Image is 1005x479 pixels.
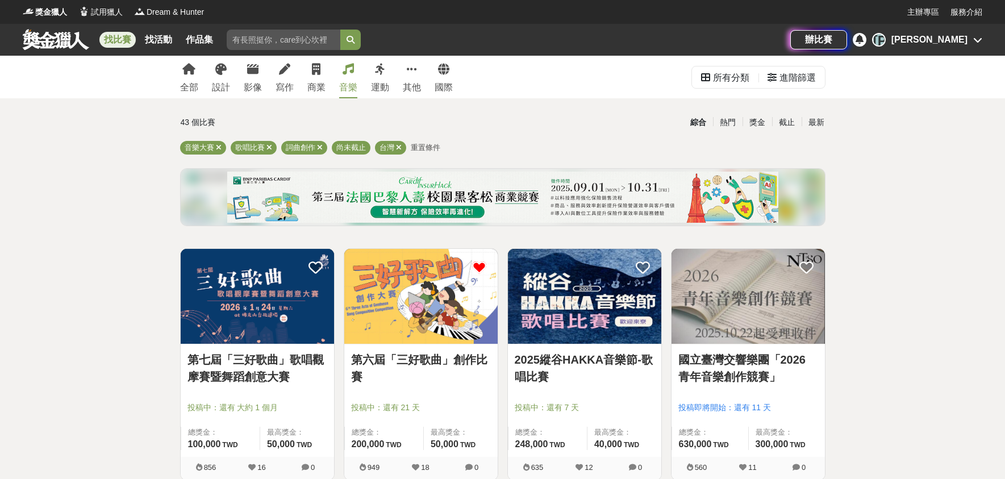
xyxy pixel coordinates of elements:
[678,402,818,414] span: 投稿即將開始：還有 11 天
[134,6,204,18] a: LogoDream & Hunter
[431,439,458,449] span: 50,000
[756,427,818,438] span: 最高獎金：
[257,463,265,472] span: 16
[549,441,565,449] span: TWD
[267,439,295,449] span: 50,000
[713,66,749,89] div: 所有分類
[802,463,806,472] span: 0
[180,56,198,98] a: 全部
[679,427,741,438] span: 總獎金：
[185,143,214,152] span: 音樂大賽
[276,56,294,98] a: 寫作
[950,6,982,18] a: 服務介紹
[748,463,756,472] span: 11
[339,56,357,98] a: 音樂
[713,441,728,449] span: TWD
[78,6,123,18] a: Logo試用獵人
[371,56,389,98] a: 運動
[403,56,421,98] a: 其他
[380,143,394,152] span: 台灣
[344,249,498,344] img: Cover Image
[99,32,136,48] a: 找比賽
[181,32,218,48] a: 作品集
[23,6,67,18] a: Logo獎金獵人
[371,81,389,94] div: 運動
[286,143,315,152] span: 詞曲創作
[638,463,642,472] span: 0
[181,113,395,132] div: 43 個比賽
[515,427,580,438] span: 總獎金：
[204,463,216,472] span: 856
[311,463,315,472] span: 0
[352,439,385,449] span: 200,000
[672,249,825,344] img: Cover Image
[802,113,831,132] div: 最新
[594,427,654,438] span: 最高獎金：
[713,113,743,132] div: 熱門
[683,113,713,132] div: 綜合
[678,351,818,385] a: 國立臺灣交響樂團「2026 青年音樂創作競賽」
[403,81,421,94] div: 其他
[474,463,478,472] span: 0
[679,439,712,449] span: 630,000
[624,441,639,449] span: TWD
[307,56,326,98] a: 商業
[227,172,778,223] img: c5de0e1a-e514-4d63-bbd2-29f80b956702.png
[78,6,90,17] img: Logo
[352,427,416,438] span: 總獎金：
[386,441,401,449] span: TWD
[187,402,327,414] span: 投稿中：還有 大約 1 個月
[594,439,622,449] span: 40,000
[779,66,816,89] div: 進階篩選
[585,463,593,472] span: 12
[222,441,237,449] span: TWD
[244,56,262,98] a: 影像
[515,351,654,385] a: 2025縱谷HAKKA音樂節-歌唱比賽
[339,81,357,94] div: 音樂
[235,143,265,152] span: 歌唱比賽
[756,439,789,449] span: 300,000
[368,463,380,472] span: 949
[336,143,366,152] span: 尚未截止
[188,439,221,449] span: 100,000
[772,113,802,132] div: 截止
[187,351,327,385] a: 第七屆「三好歌曲」歌唱觀摩賽暨舞蹈創意大賽
[531,463,544,472] span: 635
[891,33,968,47] div: [PERSON_NAME]
[515,402,654,414] span: 投稿中：還有 7 天
[872,33,886,47] div: [PERSON_NAME]
[212,81,230,94] div: 設計
[276,81,294,94] div: 寫作
[508,249,661,344] img: Cover Image
[790,441,805,449] span: TWD
[351,402,491,414] span: 投稿中：還有 21 天
[180,81,198,94] div: 全部
[421,463,429,472] span: 18
[790,30,847,49] a: 辦比賽
[297,441,312,449] span: TWD
[307,81,326,94] div: 商業
[515,439,548,449] span: 248,000
[23,6,34,17] img: Logo
[244,81,262,94] div: 影像
[140,32,177,48] a: 找活動
[147,6,204,18] span: Dream & Hunter
[411,143,440,152] span: 重置條件
[743,113,772,132] div: 獎金
[907,6,939,18] a: 主辦專區
[431,427,491,438] span: 最高獎金：
[188,427,253,438] span: 總獎金：
[181,249,334,344] img: Cover Image
[35,6,67,18] span: 獎金獵人
[134,6,145,17] img: Logo
[695,463,707,472] span: 560
[267,427,327,438] span: 最高獎金：
[212,56,230,98] a: 設計
[435,56,453,98] a: 國際
[351,351,491,385] a: 第六屆「三好歌曲」創作比賽
[91,6,123,18] span: 試用獵人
